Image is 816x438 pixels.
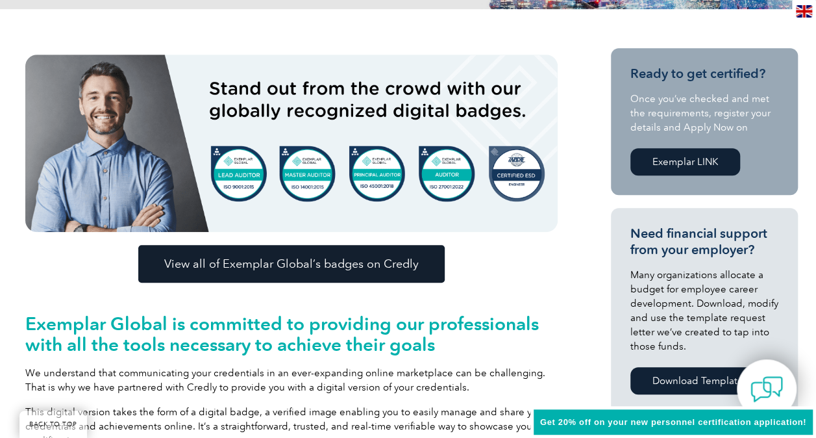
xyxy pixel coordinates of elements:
a: Download Template [630,367,765,394]
img: en [796,5,812,18]
a: Exemplar LINK [630,148,740,175]
h2: Exemplar Global is committed to providing our professionals with all the tools necessary to achie... [25,313,558,355]
img: badges [25,55,558,232]
p: Many organizations allocate a budget for employee career development. Download, modify and use th... [630,268,778,354]
h3: Ready to get certified? [630,66,778,82]
img: contact-chat.png [750,373,783,406]
a: BACK TO TOP [19,411,87,438]
span: Get 20% off on your new personnel certification application! [540,417,806,427]
p: We understand that communicating your credentials in an ever-expanding online marketplace can be ... [25,366,558,394]
p: Once you’ve checked and met the requirements, register your details and Apply Now on [630,92,778,135]
span: View all of Exemplar Global’s badges on Credly [164,258,419,270]
a: View all of Exemplar Global’s badges on Credly [138,245,445,283]
h3: Need financial support from your employer? [630,225,778,258]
